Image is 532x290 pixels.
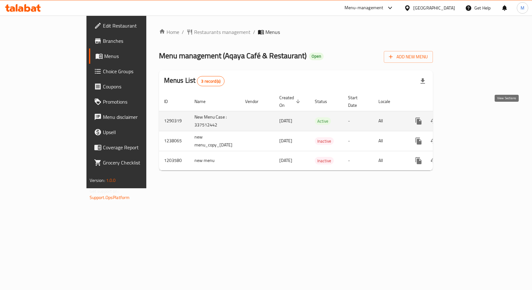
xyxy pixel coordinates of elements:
button: Change Status [426,153,441,168]
span: Coupons [103,83,170,90]
button: more [411,113,426,129]
span: Locale [378,98,398,105]
span: [DATE] [279,137,292,145]
span: Branches [103,37,170,45]
span: Version: [90,176,105,184]
span: Name [194,98,214,105]
td: new menu [189,151,240,170]
span: [DATE] [279,156,292,164]
td: All [373,131,406,151]
li: / [182,28,184,36]
table: enhanced table [159,92,477,171]
td: - [343,131,373,151]
span: Menu disclaimer [103,113,170,121]
div: Active [315,117,331,125]
td: New Menu Case : 337512442 [189,111,240,131]
a: Coverage Report [89,140,175,155]
span: Inactive [315,157,334,164]
nav: breadcrumb [159,28,433,36]
span: Menus [265,28,280,36]
span: Add New Menu [389,53,428,61]
a: Restaurants management [187,28,250,36]
td: - [343,151,373,170]
a: Branches [89,33,175,48]
span: 1.0.0 [106,176,116,184]
td: All [373,151,406,170]
span: Grocery Checklist [103,159,170,166]
span: Get support on: [90,187,119,195]
a: Grocery Checklist [89,155,175,170]
span: Choice Groups [103,68,170,75]
div: Inactive [315,137,334,145]
span: Status [315,98,335,105]
div: [GEOGRAPHIC_DATA] [413,4,455,11]
button: Change Status [426,113,441,129]
span: Menu management ( Aqaya Café & Restaurant ) [159,48,307,63]
td: new menu_copy_[DATE] [189,131,240,151]
span: 3 record(s) [197,78,224,84]
div: Menu-management [345,4,383,12]
span: Promotions [103,98,170,106]
span: Edit Restaurant [103,22,170,29]
a: Coupons [89,79,175,94]
a: Promotions [89,94,175,109]
span: Created On [279,94,302,109]
span: M [521,4,524,11]
a: Choice Groups [89,64,175,79]
a: Support.OpsPlatform [90,193,130,202]
div: Export file [415,74,430,89]
h2: Menus List [164,76,225,86]
li: / [253,28,255,36]
button: more [411,153,426,168]
a: Edit Restaurant [89,18,175,33]
span: Inactive [315,138,334,145]
span: Restaurants management [194,28,250,36]
a: Menus [89,48,175,64]
div: Total records count [197,76,225,86]
button: Add New Menu [384,51,433,63]
button: more [411,133,426,149]
span: ID [164,98,176,105]
th: Actions [406,92,477,111]
span: Active [315,118,331,125]
span: Upsell [103,128,170,136]
span: [DATE] [279,117,292,125]
span: Vendor [245,98,267,105]
td: All [373,111,406,131]
div: Open [309,53,324,60]
span: Coverage Report [103,144,170,151]
span: Start Date [348,94,366,109]
td: - [343,111,373,131]
span: Menus [104,52,170,60]
a: Menu disclaimer [89,109,175,125]
a: Upsell [89,125,175,140]
span: Open [309,54,324,59]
